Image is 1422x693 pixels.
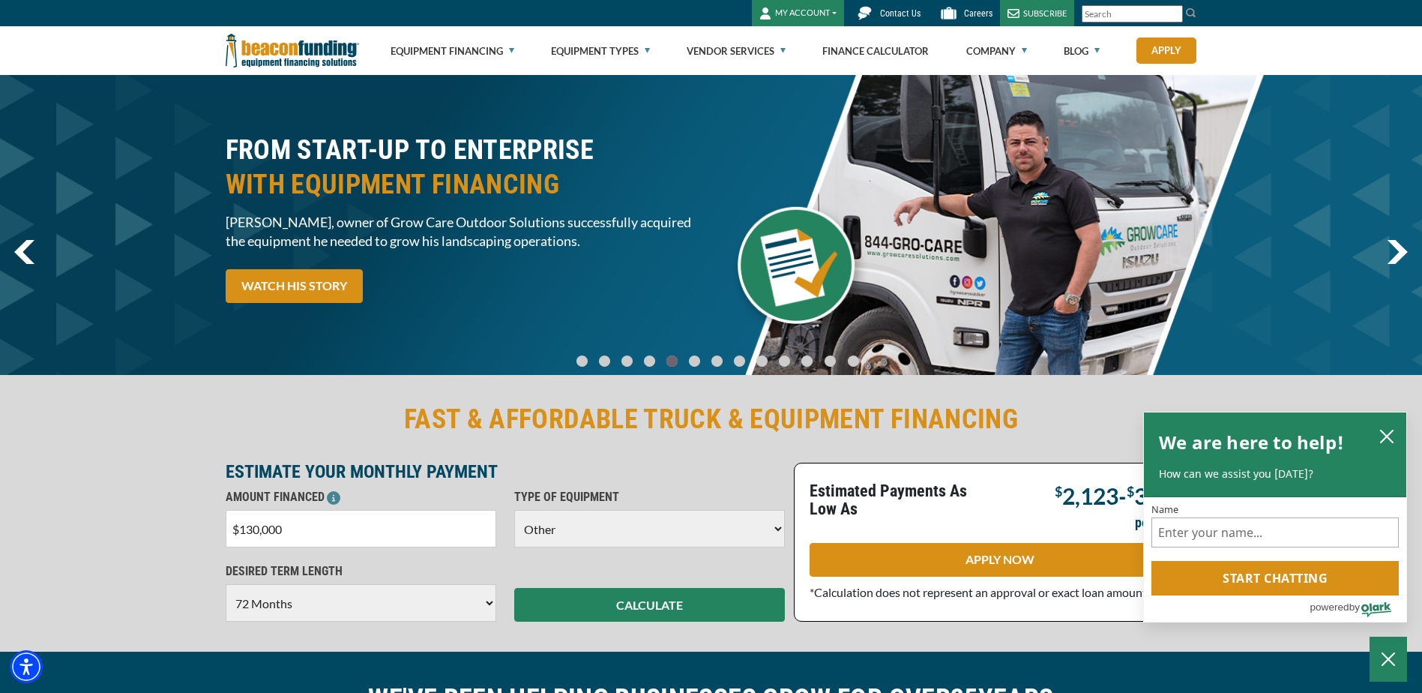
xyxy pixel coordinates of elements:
input: Search [1082,5,1183,22]
a: Go To Slide 9 [775,355,793,367]
a: Go To Slide 12 [844,355,863,367]
a: Go To Slide 5 [685,355,703,367]
span: WITH EQUIPMENT FINANCING [226,167,702,202]
span: 3,114 [1134,482,1190,509]
span: 2,123 [1062,482,1118,509]
a: Vendor Services [687,27,786,75]
a: Go To Slide 8 [753,355,771,367]
a: Go To Slide 7 [730,355,748,367]
img: Search [1185,7,1197,19]
button: Close Chatbox [1370,637,1407,682]
span: Careers [964,8,992,19]
a: Go To Slide 4 [663,355,681,367]
a: Go To Slide 2 [618,355,636,367]
span: *Calculation does not represent an approval or exact loan amount. [810,585,1149,599]
a: Apply [1136,37,1196,64]
button: close chatbox [1375,425,1399,446]
a: Go To Slide 10 [798,355,816,367]
span: $ [1127,483,1134,499]
img: Left Navigator [14,240,34,264]
p: per month [1135,514,1190,532]
a: next [1387,240,1408,264]
a: Go To Slide 3 [640,355,658,367]
a: Go To Slide 11 [821,355,840,367]
div: Accessibility Menu [10,650,43,683]
img: Right Navigator [1387,240,1408,264]
p: How can we assist you [DATE]? [1159,466,1391,481]
span: Contact Us [880,8,921,19]
img: Beacon Funding Corporation logo [226,26,359,75]
label: Name [1151,505,1399,514]
h2: FAST & AFFORDABLE TRUCK & EQUIPMENT FINANCING [226,402,1197,436]
p: Estimated Payments As Low As [810,482,991,518]
input: Name [1151,517,1399,547]
h2: We are here to help! [1159,427,1344,457]
a: Company [966,27,1027,75]
p: DESIRED TERM LENGTH [226,562,496,580]
a: Blog [1064,27,1100,75]
a: Powered by Olark [1310,596,1406,622]
a: Go To Slide 6 [708,355,726,367]
a: APPLY NOW [810,543,1190,577]
p: AMOUNT FINANCED [226,488,496,506]
a: Go To Slide 0 [573,355,591,367]
span: [PERSON_NAME], owner of Grow Care Outdoor Solutions successfully acquired the equipment he needed... [226,213,702,250]
span: $ [1055,483,1062,499]
button: CALCULATE [514,588,785,622]
div: olark chatbox [1143,412,1407,623]
p: ESTIMATE YOUR MONTHLY PAYMENT [226,463,785,481]
button: Start chatting [1151,561,1399,595]
a: Equipment Types [551,27,650,75]
a: Clear search text [1167,8,1179,20]
input: $ [226,510,496,547]
a: WATCH HIS STORY [226,269,363,303]
h2: FROM START-UP TO ENTERPRISE [226,133,702,202]
p: - [1055,482,1190,506]
p: TYPE OF EQUIPMENT [514,488,785,506]
span: powered [1310,598,1349,616]
a: Finance Calculator [822,27,929,75]
span: by [1349,598,1360,616]
a: Equipment Financing [391,27,514,75]
a: previous [14,240,34,264]
a: Go To Slide 1 [595,355,613,367]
